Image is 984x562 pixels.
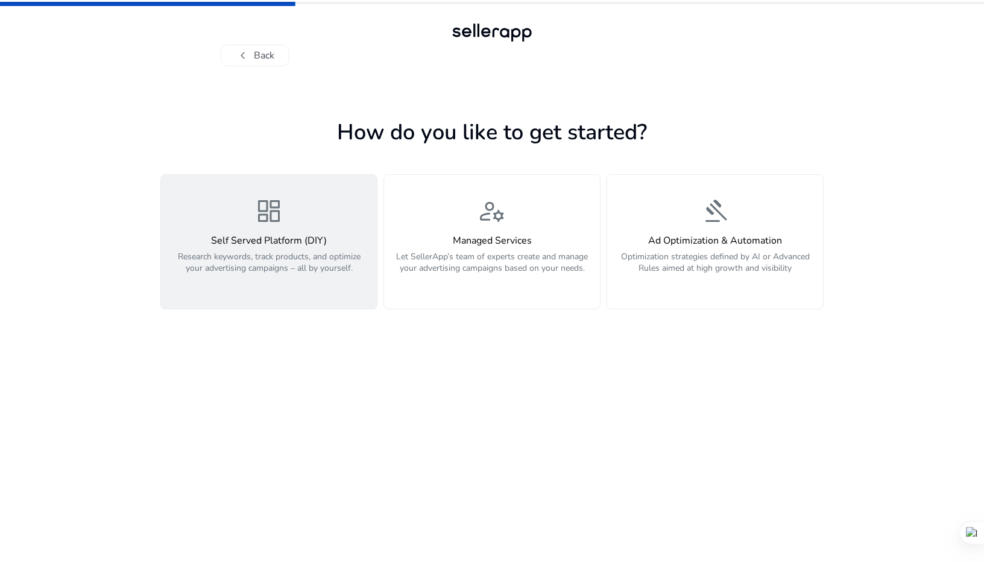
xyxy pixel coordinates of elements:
button: gavelAd Optimization & AutomationOptimization strategies defined by AI or Advanced Rules aimed at... [607,174,824,309]
h1: How do you like to get started? [160,119,824,145]
span: manage_accounts [478,197,506,226]
h4: Self Served Platform (DIY) [168,235,370,247]
span: chevron_left [236,48,250,63]
p: Optimization strategies defined by AI or Advanced Rules aimed at high growth and visibility [614,251,816,287]
span: gavel [701,197,730,226]
button: manage_accountsManaged ServicesLet SellerApp’s team of experts create and manage your advertising... [383,174,601,309]
h4: Ad Optimization & Automation [614,235,816,247]
span: dashboard [254,197,283,226]
button: dashboardSelf Served Platform (DIY)Research keywords, track products, and optimize your advertisi... [160,174,377,309]
h4: Managed Services [391,235,593,247]
p: Research keywords, track products, and optimize your advertising campaigns – all by yourself. [168,251,370,287]
button: chevron_leftBack [221,45,289,66]
p: Let SellerApp’s team of experts create and manage your advertising campaigns based on your needs. [391,251,593,287]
